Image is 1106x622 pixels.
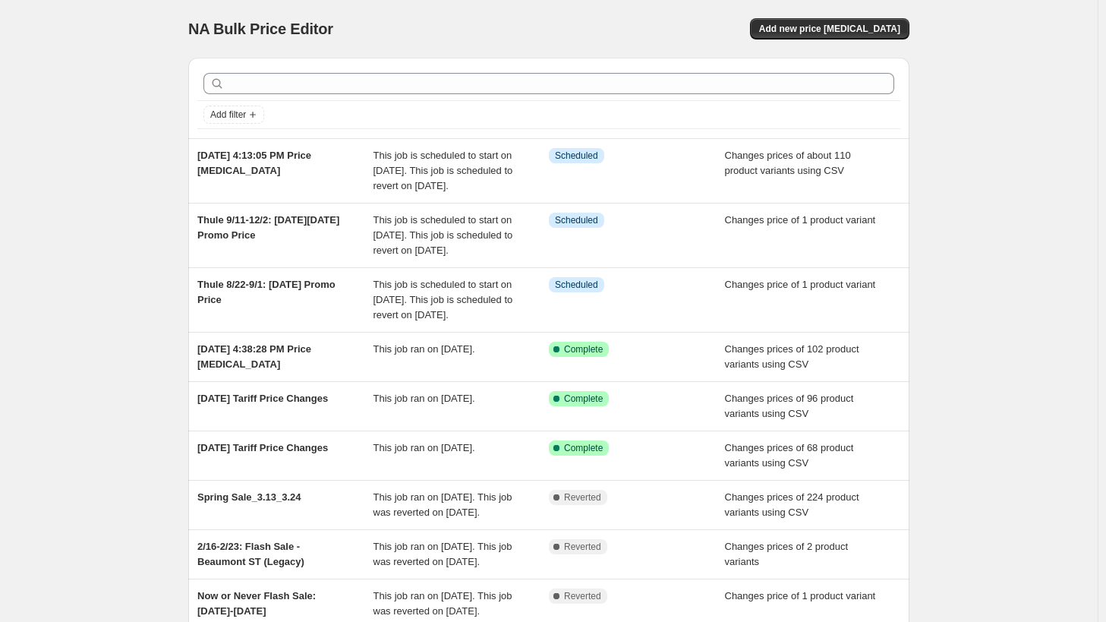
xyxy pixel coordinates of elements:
button: Add filter [203,106,264,124]
span: Changes prices of 68 product variants using CSV [725,442,854,469]
span: Spring Sale_3.13_3.24 [197,491,301,503]
span: Changes prices of 224 product variants using CSV [725,491,859,518]
span: 2/16-2/23: Flash Sale - Beaumont ST (Legacy) [197,541,304,567]
span: This job is scheduled to start on [DATE]. This job is scheduled to revert on [DATE]. [373,150,513,191]
span: This job ran on [DATE]. This job was reverted on [DATE]. [373,491,512,518]
span: Thule 9/11-12/2: [DATE][DATE] Promo Price [197,214,339,241]
span: [DATE] 4:13:05 PM Price [MEDICAL_DATA] [197,150,311,176]
span: This job ran on [DATE]. This job was reverted on [DATE]. [373,590,512,617]
span: This job ran on [DATE]. [373,393,475,404]
span: Changes prices of about 110 product variants using CSV [725,150,851,176]
span: This job is scheduled to start on [DATE]. This job is scheduled to revert on [DATE]. [373,214,513,256]
span: Complete [564,393,603,405]
span: Complete [564,343,603,355]
span: Now or Never Flash Sale: [DATE]-[DATE] [197,590,316,617]
span: This job ran on [DATE]. [373,343,475,355]
span: Changes prices of 2 product variants [725,541,849,567]
span: This job ran on [DATE]. This job was reverted on [DATE]. [373,541,512,567]
span: Scheduled [555,150,598,162]
span: Reverted [564,491,601,504]
span: Add filter [210,109,246,121]
span: Complete [564,442,603,454]
span: [DATE] Tariff Price Changes [197,442,328,453]
span: Changes price of 1 product variant [725,590,876,601]
span: Changes price of 1 product variant [725,214,876,226]
span: Add new price [MEDICAL_DATA] [759,23,900,35]
button: Add new price [MEDICAL_DATA] [750,18,909,39]
span: This job ran on [DATE]. [373,442,475,453]
span: Reverted [564,590,601,602]
span: This job is scheduled to start on [DATE]. This job is scheduled to revert on [DATE]. [373,279,513,320]
span: [DATE] 4:38:28 PM Price [MEDICAL_DATA] [197,343,311,370]
span: Changes prices of 96 product variants using CSV [725,393,854,419]
span: [DATE] Tariff Price Changes [197,393,328,404]
span: Scheduled [555,279,598,291]
span: Scheduled [555,214,598,226]
span: Changes prices of 102 product variants using CSV [725,343,859,370]
span: Changes price of 1 product variant [725,279,876,290]
span: NA Bulk Price Editor [188,21,333,37]
span: Thule 8/22-9/1: [DATE] Promo Price [197,279,336,305]
span: Reverted [564,541,601,553]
